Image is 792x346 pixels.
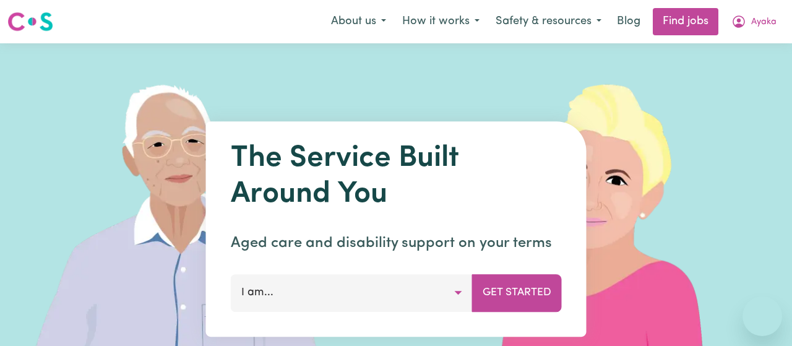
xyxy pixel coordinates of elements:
[7,11,53,33] img: Careseekers logo
[751,15,777,29] span: Ayaka
[472,274,562,311] button: Get Started
[7,7,53,36] a: Careseekers logo
[323,9,394,35] button: About us
[742,296,782,336] iframe: Button to launch messaging window
[394,9,488,35] button: How it works
[231,141,562,212] h1: The Service Built Around You
[653,8,718,35] a: Find jobs
[488,9,609,35] button: Safety & resources
[609,8,648,35] a: Blog
[723,9,785,35] button: My Account
[231,274,473,311] button: I am...
[231,232,562,254] p: Aged care and disability support on your terms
